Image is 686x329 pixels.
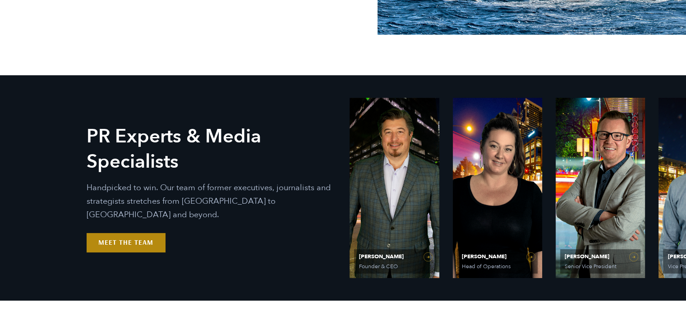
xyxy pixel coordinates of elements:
[350,98,439,278] a: View Bio for Ethan Parker
[87,181,336,222] p: Handpicked to win. Our team of former executives, journalists and strategists stretches from [GEO...
[453,98,542,278] a: View Bio for Olivia Gardner
[462,264,531,269] span: Head of Operations
[87,233,165,252] a: Meet the Team
[359,264,428,269] span: Founder & CEO
[359,254,430,259] span: [PERSON_NAME]
[565,264,634,269] span: Senior Vice President
[462,254,533,259] span: [PERSON_NAME]
[565,254,636,259] span: [PERSON_NAME]
[87,124,336,174] h2: PR Experts & Media Specialists
[556,98,645,278] a: View Bio for Matt Grant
